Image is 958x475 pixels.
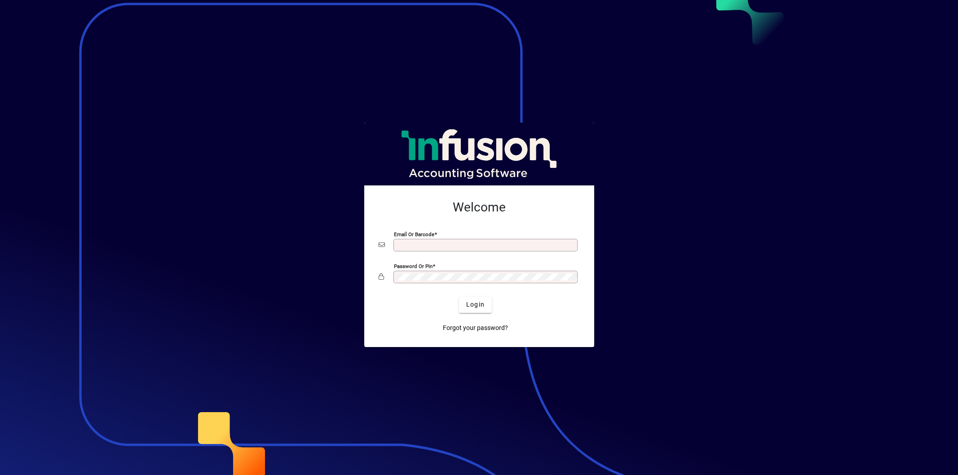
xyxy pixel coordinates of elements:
[443,323,508,333] span: Forgot your password?
[439,320,512,336] a: Forgot your password?
[459,297,492,313] button: Login
[379,200,580,215] h2: Welcome
[466,300,485,309] span: Login
[394,231,434,237] mat-label: Email or Barcode
[394,263,433,269] mat-label: Password or Pin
